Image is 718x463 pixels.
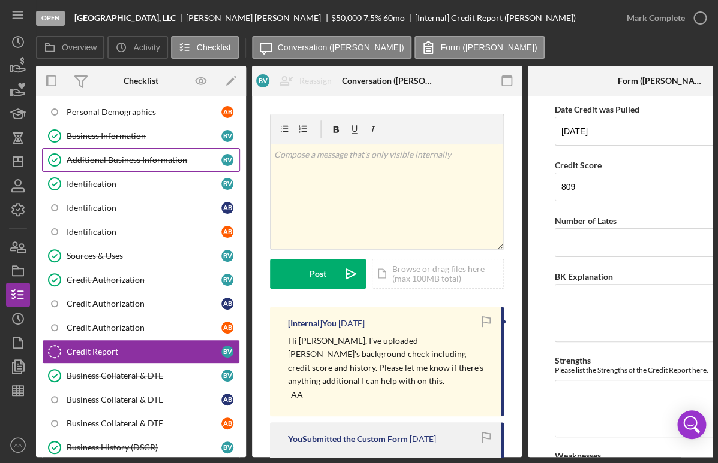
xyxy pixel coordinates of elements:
label: Strengths [555,355,591,365]
div: Credit Report [67,347,221,356]
a: Business InformationBV [42,124,240,148]
a: Business Collateral & DTEAB [42,411,240,435]
div: Identification [67,179,221,189]
div: You Submitted the Custom Form [288,434,408,444]
a: IdentificationBV [42,172,240,196]
div: A B [221,322,233,334]
button: Activity [107,36,167,59]
div: Form ([PERSON_NAME]) [618,76,708,86]
button: Overview [36,36,104,59]
label: BK Explanation [555,271,613,282]
div: Credit Authorization [67,275,221,285]
div: Checklist [124,76,158,86]
div: A B [221,298,233,310]
span: $50,000 [331,13,362,23]
div: B V [221,178,233,190]
button: Post [270,259,366,289]
div: Business Collateral & DTE [67,395,221,404]
div: Reassign [299,69,332,93]
div: Post [310,259,326,289]
div: Business History (DSCR) [67,443,221,452]
div: 7.5 % [363,13,381,23]
div: Open [36,11,65,26]
a: Business Collateral & DTEBV [42,364,240,388]
b: [GEOGRAPHIC_DATA], LLC [74,13,176,23]
div: B V [221,154,233,166]
div: B V [221,441,233,453]
div: A B [221,202,233,214]
label: Activity [133,43,160,52]
label: Overview [62,43,97,52]
a: Credit AuthorizationBV [42,268,240,292]
div: Conversation ([PERSON_NAME]) [342,76,432,86]
label: Checklist [197,43,231,52]
time: 2025-07-27 21:59 [410,434,436,444]
label: Weaknesses [555,450,601,461]
a: IdentificationAB [42,196,240,220]
label: Date Credit was Pulled [555,104,639,114]
div: A B [221,417,233,429]
label: Conversation ([PERSON_NAME]) [278,43,404,52]
p: -AA [288,388,489,401]
a: Personal DemographicsAB [42,100,240,124]
a: Business History (DSCR)BV [42,435,240,459]
div: Business Collateral & DTE [67,419,221,428]
button: Checklist [171,36,239,59]
div: B V [221,130,233,142]
div: A B [221,106,233,118]
div: Identification [67,227,221,237]
div: B V [221,370,233,382]
label: Form ([PERSON_NAME]) [440,43,537,52]
div: B V [221,346,233,358]
div: Credit Authorization [67,323,221,332]
div: Credit Authorization [67,299,221,308]
div: Additional Business Information [67,155,221,165]
a: Sources & UsesBV [42,244,240,268]
button: Conversation ([PERSON_NAME]) [252,36,412,59]
div: B V [221,274,233,286]
button: Mark Complete [615,6,712,30]
div: A B [221,394,233,405]
div: [Internal] Credit Report ([PERSON_NAME]) [415,13,576,23]
a: Business Collateral & DTEAB [42,388,240,411]
a: Credit AuthorizationAB [42,316,240,340]
button: Form ([PERSON_NAME]) [414,36,545,59]
div: 60 mo [383,13,405,23]
button: AA [6,433,30,457]
div: Open Intercom Messenger [677,410,706,439]
label: Credit Score [555,160,602,170]
div: Business Information [67,131,221,141]
div: Identification [67,203,221,213]
div: Mark Complete [627,6,685,30]
div: Sources & Uses [67,251,221,261]
div: B V [256,74,269,87]
p: Hi [PERSON_NAME], I've uploaded [PERSON_NAME]'s background check including credit score and histo... [288,334,489,388]
text: AA [14,442,22,449]
a: Credit ReportBV [42,340,240,364]
div: B V [221,250,233,262]
a: Additional Business InformationBV [42,148,240,172]
label: Number of Lates [555,216,617,226]
div: Business Collateral & DTE [67,371,221,380]
div: A B [221,226,233,238]
a: Credit AuthorizationAB [42,292,240,316]
a: IdentificationAB [42,220,240,244]
div: Personal Demographics [67,107,221,117]
time: 2025-07-27 21:59 [338,319,365,328]
button: BVReassign [250,69,344,93]
div: [PERSON_NAME] [PERSON_NAME] [186,13,331,23]
div: [Internal] You [288,319,337,328]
